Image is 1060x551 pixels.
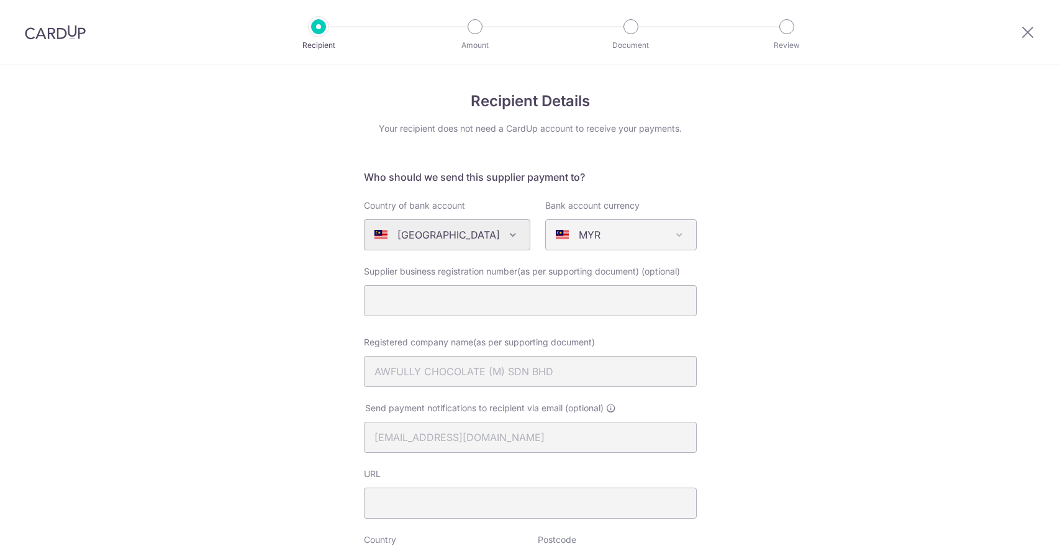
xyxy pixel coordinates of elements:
[545,199,640,212] label: Bank account currency
[641,265,680,278] span: (optional)
[364,90,697,112] h4: Recipient Details
[364,199,465,212] label: Country of bank account
[585,39,677,52] p: Document
[364,122,697,135] div: Your recipient does not need a CardUp account to receive your payments.
[429,39,521,52] p: Amount
[538,534,576,546] label: Postcode
[364,170,697,184] h5: Who should we send this supplier payment to?
[545,219,697,250] span: MYR
[741,39,833,52] p: Review
[579,227,600,242] p: MYR
[273,39,365,52] p: Recipient
[364,534,396,546] label: Country
[25,25,86,40] img: CardUp
[364,422,697,453] input: Enter email address
[364,266,639,276] span: Supplier business registration number(as per supporting document)
[364,468,381,480] label: URL
[365,402,604,414] span: Send payment notifications to recipient via email (optional)
[546,220,696,250] span: MYR
[981,514,1048,545] iframe: Opens a widget where you can find more information
[364,337,595,347] span: Registered company name(as per supporting document)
